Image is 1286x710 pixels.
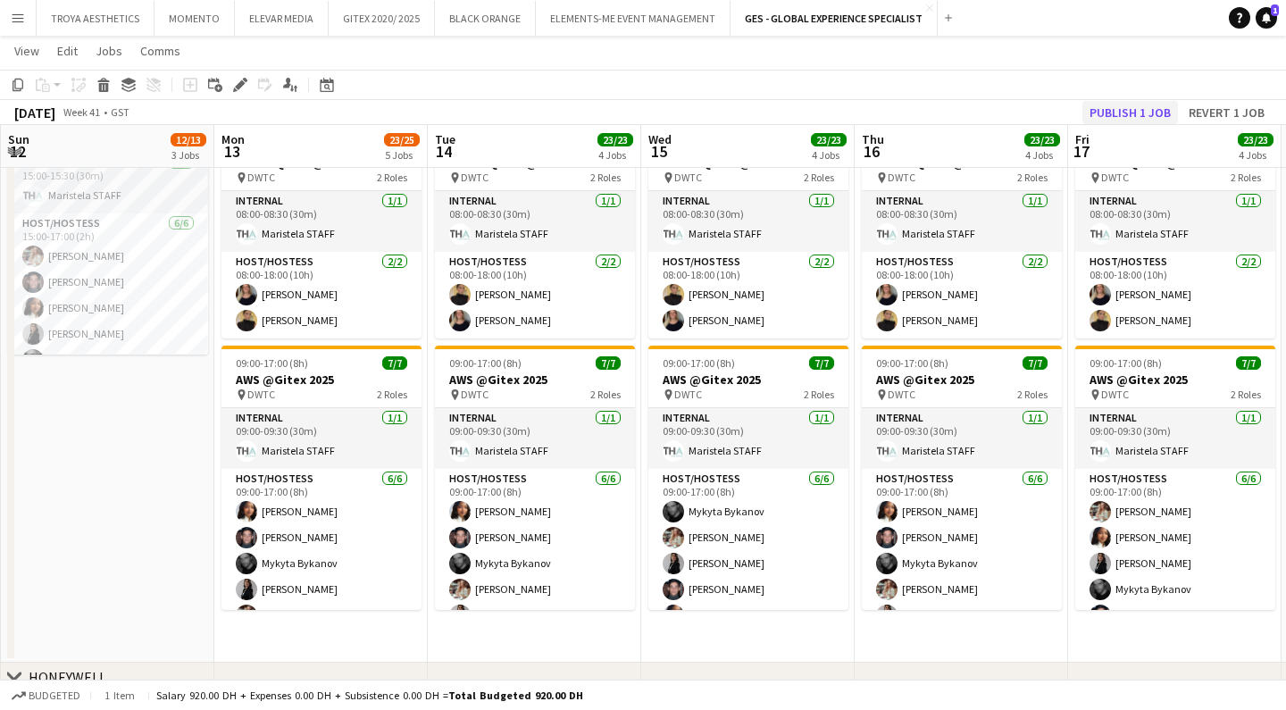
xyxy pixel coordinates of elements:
div: HONEYWELL [29,668,106,686]
app-card-role: Internal1/108:00-08:30 (30m)Maristela STAFF [648,191,848,252]
div: 5 Jobs [385,148,419,162]
h3: AWS @Gitex 2025 [221,372,422,388]
span: DWTC [1101,388,1129,401]
div: GST [111,105,129,119]
span: Edit [57,43,78,59]
app-card-role: Internal1/115:00-15:30 (30m)Maristela STAFF [8,153,208,213]
span: 23/23 [811,133,847,146]
span: 09:00-17:00 (8h) [1090,356,1162,370]
app-card-role: Host/Hostess6/609:00-17:00 (8h)[PERSON_NAME][PERSON_NAME]Mykyta Bykanov[PERSON_NAME][PERSON_NAME] [435,469,635,659]
span: Tue [435,131,455,147]
app-card-role: Internal1/109:00-09:30 (30m)Maristela STAFF [1075,408,1275,469]
span: 09:00-17:00 (8h) [663,356,735,370]
app-card-role: Internal1/108:00-08:30 (30m)Maristela STAFF [435,191,635,252]
span: DWTC [1101,171,1129,184]
app-card-role: Internal1/109:00-09:30 (30m)Maristela STAFF [221,408,422,469]
div: 09:00-17:00 (8h)7/7AWS @Gitex 2025 DWTC2 RolesInternal1/109:00-09:30 (30m)Maristela STAFFHost/Hos... [862,346,1062,610]
app-card-role: Host/Hostess2/208:00-18:00 (10h)[PERSON_NAME][PERSON_NAME] [648,252,848,338]
span: 1 item [98,689,141,702]
app-card-role: Host/Hostess2/208:00-18:00 (10h)[PERSON_NAME][PERSON_NAME] [862,252,1062,338]
button: Revert 1 job [1182,101,1272,124]
span: Mon [221,131,245,147]
div: 08:00-18:00 (10h)3/3Invest Qatar @Gitex 2025 DWTC2 RolesInternal1/108:00-08:30 (30m)Maristela STA... [648,129,848,338]
span: 23/23 [597,133,633,146]
span: 2 Roles [377,388,407,401]
span: 2 Roles [590,171,621,184]
span: 7/7 [1023,356,1048,370]
app-card-role: Host/Hostess6/609:00-17:00 (8h)[PERSON_NAME][PERSON_NAME][PERSON_NAME]Mykyta Bykanov[PERSON_NAME] [1075,469,1275,659]
div: 4 Jobs [1239,148,1273,162]
div: 09:00-17:00 (8h)7/7AWS @Gitex 2025 DWTC2 RolesInternal1/109:00-09:30 (30m)Maristela STAFFHost/Hos... [221,346,422,610]
div: 08:00-18:00 (10h)3/3Invest Qatar @Gitex 2025 DWTC2 RolesInternal1/108:00-08:30 (30m)Maristela STA... [862,129,1062,338]
a: View [7,39,46,63]
a: Comms [133,39,188,63]
span: 16 [859,141,884,162]
span: 7/7 [596,356,621,370]
app-card-role: Internal1/108:00-08:30 (30m)Maristela STAFF [1075,191,1275,252]
span: DWTC [247,171,275,184]
span: Week 41 [59,105,104,119]
app-job-card: 15:00-17:00 (2h)7/7TRAINING- AWS @Gitex 2025 DWTC2 RolesInternal1/115:00-15:30 (30m)Maristela STA... [8,90,208,355]
a: 1 [1256,7,1277,29]
app-card-role: Host/Hostess2/208:00-18:00 (10h)[PERSON_NAME][PERSON_NAME] [221,252,422,338]
button: MOMENTO [154,1,235,36]
button: BLACK ORANGE [435,1,536,36]
button: GES - GLOBAL EXPERIENCE SPECIALIST [731,1,938,36]
span: 09:00-17:00 (8h) [876,356,948,370]
app-card-role: Host/Hostess6/609:00-17:00 (8h)Mykyta Bykanov[PERSON_NAME][PERSON_NAME][PERSON_NAME][PERSON_NAME] [648,469,848,659]
div: 3 Jobs [171,148,205,162]
span: 12 [5,141,29,162]
span: 09:00-17:00 (8h) [236,356,308,370]
span: 7/7 [1236,356,1261,370]
span: DWTC [888,388,915,401]
app-job-card: 09:00-17:00 (8h)7/7AWS @Gitex 2025 DWTC2 RolesInternal1/109:00-09:30 (30m)Maristela STAFFHost/Hos... [435,346,635,610]
span: 13 [219,141,245,162]
app-card-role: Internal1/109:00-09:30 (30m)Maristela STAFF [862,408,1062,469]
h3: AWS @Gitex 2025 [648,372,848,388]
app-card-role: Internal1/108:00-08:30 (30m)Maristela STAFF [221,191,422,252]
span: 7/7 [809,356,834,370]
app-job-card: 09:00-17:00 (8h)7/7AWS @Gitex 2025 DWTC2 RolesInternal1/109:00-09:30 (30m)Maristela STAFFHost/Hos... [1075,346,1275,610]
app-card-role: Host/Hostess6/609:00-17:00 (8h)[PERSON_NAME][PERSON_NAME]Mykyta Bykanov[PERSON_NAME][PERSON_NAME] [221,469,422,659]
span: DWTC [247,388,275,401]
app-job-card: 08:00-18:00 (10h)3/3Invest Qatar @Gitex 2025 DWTC2 RolesInternal1/108:00-08:30 (30m)Maristela STA... [221,129,422,338]
h3: AWS @Gitex 2025 [435,372,635,388]
span: View [14,43,39,59]
span: 1 [1271,4,1279,16]
span: 17 [1073,141,1090,162]
span: DWTC [674,388,702,401]
span: DWTC [461,171,489,184]
span: Wed [648,131,672,147]
span: 23/23 [1024,133,1060,146]
span: Comms [140,43,180,59]
span: 2 Roles [1017,388,1048,401]
span: DWTC [888,171,915,184]
app-job-card: 08:00-18:00 (10h)3/3Invest Qatar @Gitex 2025 DWTC2 RolesInternal1/108:00-08:30 (30m)Maristela STA... [1075,129,1275,338]
h3: AWS @Gitex 2025 [862,372,1062,388]
a: Edit [50,39,85,63]
span: 2 Roles [1017,171,1048,184]
span: 7/7 [382,356,407,370]
span: DWTC [674,171,702,184]
app-job-card: 09:00-17:00 (8h)7/7AWS @Gitex 2025 DWTC2 RolesInternal1/109:00-09:30 (30m)Maristela STAFFHost/Hos... [648,346,848,610]
span: DWTC [461,388,489,401]
span: 2 Roles [590,388,621,401]
span: 2 Roles [1231,171,1261,184]
span: 2 Roles [804,171,834,184]
span: 12/13 [171,133,206,146]
span: Total Budgeted 920.00 DH [448,689,583,702]
span: Fri [1075,131,1090,147]
button: TROYA AESTHETICS [37,1,154,36]
app-card-role: Internal1/109:00-09:30 (30m)Maristela STAFF [435,408,635,469]
app-job-card: 08:00-18:00 (10h)3/3Invest Qatar @Gitex 2025 DWTC2 RolesInternal1/108:00-08:30 (30m)Maristela STA... [435,129,635,338]
button: Publish 1 job [1082,101,1178,124]
div: [DATE] [14,104,55,121]
span: 14 [432,141,455,162]
div: 4 Jobs [598,148,632,162]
